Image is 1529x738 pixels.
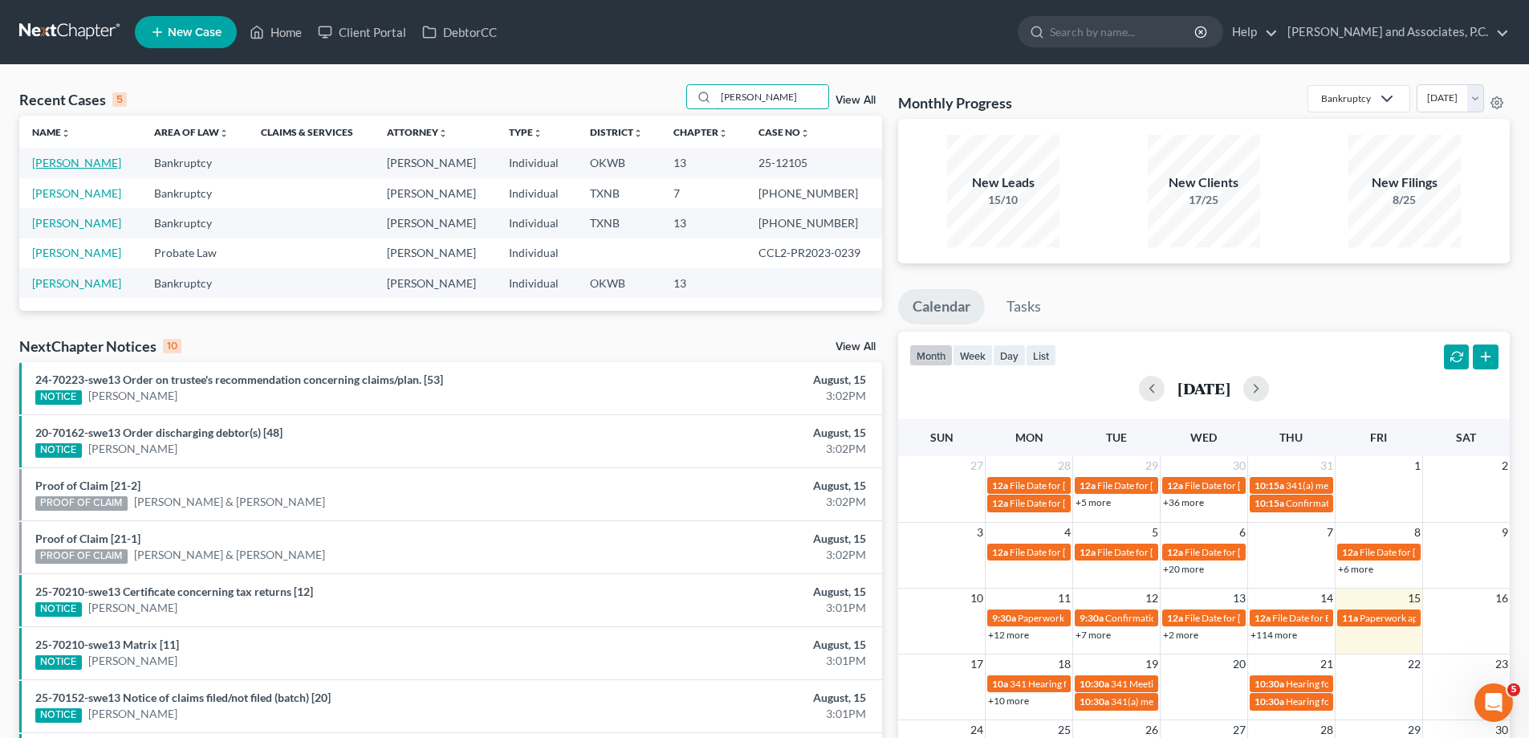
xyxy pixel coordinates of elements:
a: 25-70152-swe13 Notice of claims filed/not filed (batch) [20] [35,691,331,704]
td: 13 [661,208,746,238]
div: August, 15 [600,478,866,494]
span: File Date for [PERSON_NAME] [1185,612,1313,624]
span: 22 [1406,654,1422,674]
span: 12a [1080,546,1096,558]
span: 10:30a [1080,678,1109,690]
a: Case Nounfold_more [758,126,810,138]
a: +7 more [1076,629,1111,641]
td: [PERSON_NAME] [374,148,496,177]
span: 18 [1056,654,1072,674]
div: 17/25 [1148,192,1260,208]
div: New Filings [1348,173,1461,192]
span: 12a [1167,479,1183,491]
span: File Date for [PERSON_NAME] [1097,546,1226,558]
span: Hearing for Total Alloy Foundry, Inc. [1286,678,1438,690]
td: Individual [496,268,576,298]
a: 24-70223-swe13 Order on trustee's recommendation concerning claims/plan. [53] [35,373,443,386]
div: PROOF OF CLAIM [35,496,128,511]
a: +6 more [1338,563,1373,575]
span: 9:30a [1080,612,1104,624]
div: NOTICE [35,655,82,670]
span: 12a [1342,546,1358,558]
a: [PERSON_NAME] [88,441,177,457]
span: 21 [1319,654,1335,674]
span: 10:30a [1255,695,1284,707]
td: 13 [661,148,746,177]
span: 23 [1494,654,1510,674]
td: [PERSON_NAME] [374,239,496,268]
a: Home [242,18,310,47]
span: Confirmation hearing for [PERSON_NAME] & [PERSON_NAME] [1105,612,1372,624]
a: [PERSON_NAME] [32,246,121,259]
div: Bankruptcy [1321,92,1371,105]
div: 5 [112,92,127,107]
span: 16 [1494,589,1510,608]
span: File Date for [PERSON_NAME] [1097,479,1226,491]
i: unfold_more [219,128,229,138]
td: OKWB [577,268,661,298]
a: 25-70210-swe13 Matrix [11] [35,638,179,651]
span: 8 [1413,523,1422,542]
td: [PERSON_NAME] [374,268,496,298]
span: 10:30a [1080,695,1109,707]
th: Claims & Services [248,116,374,148]
div: PROOF OF CLAIM [35,549,128,564]
span: Hearing for Total Alloy Foundry, Inc. [1286,695,1438,707]
a: [PERSON_NAME] [88,653,177,669]
span: 7 [1325,523,1335,542]
span: 9 [1500,523,1510,542]
span: 10a [992,678,1008,690]
span: 12a [1255,612,1271,624]
a: +20 more [1163,563,1204,575]
td: TXNB [577,178,661,208]
td: OKWB [577,148,661,177]
span: 341 Hearing for [PERSON_NAME] [1010,678,1153,690]
span: 5 [1150,523,1160,542]
span: 9:30a [992,612,1016,624]
span: 12a [1167,546,1183,558]
a: Proof of Claim [21-2] [35,479,140,492]
span: 6 [1238,523,1247,542]
span: Sat [1456,430,1476,444]
span: 12a [1167,612,1183,624]
span: 20 [1231,654,1247,674]
td: Bankruptcy [141,268,248,298]
span: 10:30a [1255,678,1284,690]
span: 12a [1080,479,1096,491]
a: [PERSON_NAME] [32,156,121,169]
span: 12a [992,497,1008,509]
div: 3:02PM [600,547,866,563]
a: +10 more [988,695,1029,707]
td: Bankruptcy [141,148,248,177]
td: Individual [496,239,576,268]
a: View All [836,341,876,353]
iframe: Intercom live chat [1474,683,1513,722]
td: Probate Law [141,239,248,268]
a: [PERSON_NAME] [88,600,177,616]
div: August, 15 [600,531,866,547]
a: [PERSON_NAME] [32,216,121,230]
a: Calendar [898,289,985,324]
td: [PHONE_NUMBER] [746,178,881,208]
span: 10:15a [1255,497,1284,509]
a: [PERSON_NAME] & [PERSON_NAME] [134,494,325,510]
a: [PERSON_NAME] and Associates, P.C. [1279,18,1509,47]
div: NOTICE [35,602,82,617]
div: 3:02PM [600,388,866,404]
a: +12 more [988,629,1029,641]
span: 28 [1056,456,1072,475]
span: 341 Meeting for [PERSON_NAME] [1111,678,1255,690]
i: unfold_more [533,128,543,138]
span: Tue [1106,430,1127,444]
span: Paperwork appt for [PERSON_NAME] [1018,612,1177,624]
span: File Date for [PERSON_NAME][GEOGRAPHIC_DATA] [1010,479,1235,491]
td: 25-12105 [746,148,881,177]
a: [PERSON_NAME] [32,186,121,200]
td: Individual [496,208,576,238]
a: DebtorCC [414,18,505,47]
div: 8/25 [1348,192,1461,208]
span: 1 [1413,456,1422,475]
a: [PERSON_NAME] & [PERSON_NAME] [134,547,325,563]
a: Districtunfold_more [590,126,643,138]
i: unfold_more [61,128,71,138]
